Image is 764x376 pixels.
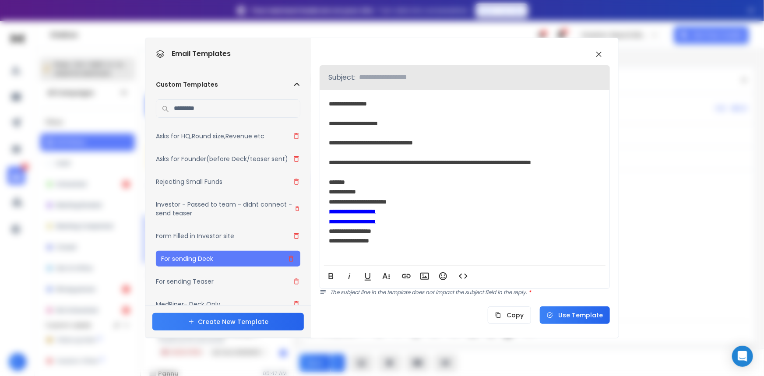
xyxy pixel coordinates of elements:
button: Create New Template [152,313,304,330]
h3: Investor - Passed to team - didnt connect - send teaser [156,200,294,218]
button: Insert Link (Ctrl+K) [398,267,415,285]
p: The subject line in the template does not impact the subject field in the [330,289,610,296]
button: More Text [378,267,394,285]
span: reply. [513,288,531,296]
button: Emoticons [435,267,451,285]
button: Italic (Ctrl+I) [341,267,358,285]
div: Open Intercom Messenger [732,346,753,367]
p: Subject: [328,72,356,83]
button: Bold (Ctrl+B) [323,267,339,285]
button: Insert Image (Ctrl+P) [416,267,433,285]
button: Use Template [540,306,610,324]
button: Copy [488,306,531,324]
button: Code View [455,267,472,285]
button: Underline (Ctrl+U) [359,267,376,285]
